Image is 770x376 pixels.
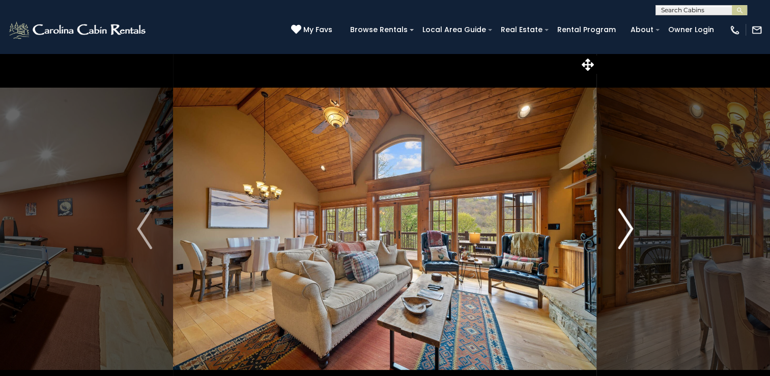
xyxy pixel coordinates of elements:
[291,24,335,36] a: My Favs
[8,20,149,40] img: White-1-2.png
[729,24,740,36] img: phone-regular-white.png
[137,208,152,249] img: arrow
[345,22,413,38] a: Browse Rentals
[751,24,762,36] img: mail-regular-white.png
[303,24,332,35] span: My Favs
[618,208,633,249] img: arrow
[417,22,491,38] a: Local Area Guide
[552,22,621,38] a: Rental Program
[496,22,548,38] a: Real Estate
[663,22,719,38] a: Owner Login
[625,22,659,38] a: About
